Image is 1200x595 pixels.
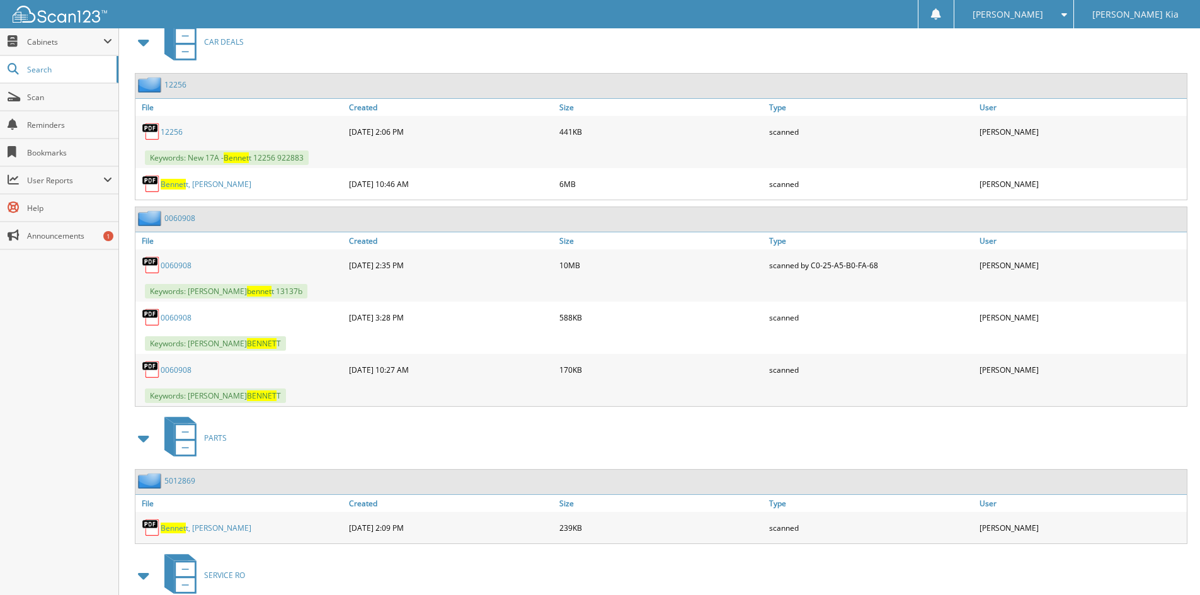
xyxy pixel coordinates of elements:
a: 5012869 [164,475,195,486]
a: File [135,99,346,116]
div: 6MB [556,171,767,196]
span: Keywords: [PERSON_NAME] T [145,388,286,403]
a: Size [556,99,767,116]
a: Bennett, [PERSON_NAME] [161,523,251,533]
a: Type [766,495,976,512]
span: User Reports [27,175,103,186]
a: PARTS [157,413,227,463]
div: scanned [766,171,976,196]
div: scanned [766,305,976,330]
div: [DATE] 2:09 PM [346,515,556,540]
a: Created [346,495,556,512]
img: folder2.png [138,77,164,93]
div: [PERSON_NAME] [976,119,1187,144]
span: Search [27,64,110,75]
span: [PERSON_NAME] [973,11,1043,18]
div: [PERSON_NAME] [976,515,1187,540]
span: [PERSON_NAME] Kia [1092,11,1179,18]
div: [DATE] 3:28 PM [346,305,556,330]
div: scanned by C0-25-A5-B0-FA-68 [766,252,976,278]
a: 12256 [164,79,186,90]
img: folder2.png [138,210,164,226]
a: Bennett, [PERSON_NAME] [161,179,251,190]
div: [DATE] 2:06 PM [346,119,556,144]
div: 239KB [556,515,767,540]
img: PDF.png [142,174,161,193]
a: Type [766,99,976,116]
a: CAR DEALS [157,17,244,67]
span: Announcements [27,230,112,241]
a: User [976,232,1187,249]
a: File [135,232,346,249]
div: 1 [103,231,113,241]
a: 12256 [161,127,183,137]
div: scanned [766,515,976,540]
span: Bennet [161,523,186,533]
div: [PERSON_NAME] [976,171,1187,196]
a: 0060908 [164,213,195,224]
img: PDF.png [142,122,161,141]
img: scan123-logo-white.svg [13,6,107,23]
span: Bennet [224,152,249,163]
div: [DATE] 2:35 PM [346,252,556,278]
a: File [135,495,346,512]
span: Bennet [161,179,186,190]
span: CAR DEALS [204,37,244,47]
a: Created [346,99,556,116]
span: Keywords: [PERSON_NAME] t 13137b [145,284,307,298]
div: [PERSON_NAME] [976,252,1187,278]
img: PDF.png [142,256,161,275]
span: Bookmarks [27,147,112,158]
div: scanned [766,357,976,382]
span: BENNET [247,338,277,349]
span: Reminders [27,120,112,130]
span: Keywords: New 17A - t 12256 922883 [145,150,309,165]
span: bennet [247,286,271,297]
div: [PERSON_NAME] [976,357,1187,382]
span: Cabinets [27,37,103,47]
span: BENNET [247,390,277,401]
div: [PERSON_NAME] [976,305,1187,330]
img: PDF.png [142,360,161,379]
div: 170KB [556,357,767,382]
a: 0060908 [161,312,191,323]
div: 588KB [556,305,767,330]
img: PDF.png [142,308,161,327]
div: 441KB [556,119,767,144]
div: 10MB [556,252,767,278]
img: PDF.png [142,518,161,537]
span: SERVICE RO [204,570,245,581]
a: Size [556,232,767,249]
img: folder2.png [138,473,164,489]
a: User [976,99,1187,116]
a: Created [346,232,556,249]
a: 0060908 [161,365,191,375]
a: Type [766,232,976,249]
span: Help [27,203,112,213]
span: Keywords: [PERSON_NAME] T [145,336,286,351]
a: 0060908 [161,260,191,271]
span: PARTS [204,433,227,443]
div: [DATE] 10:46 AM [346,171,556,196]
a: User [976,495,1187,512]
div: [DATE] 10:27 AM [346,357,556,382]
div: scanned [766,119,976,144]
a: Size [556,495,767,512]
span: Scan [27,92,112,103]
